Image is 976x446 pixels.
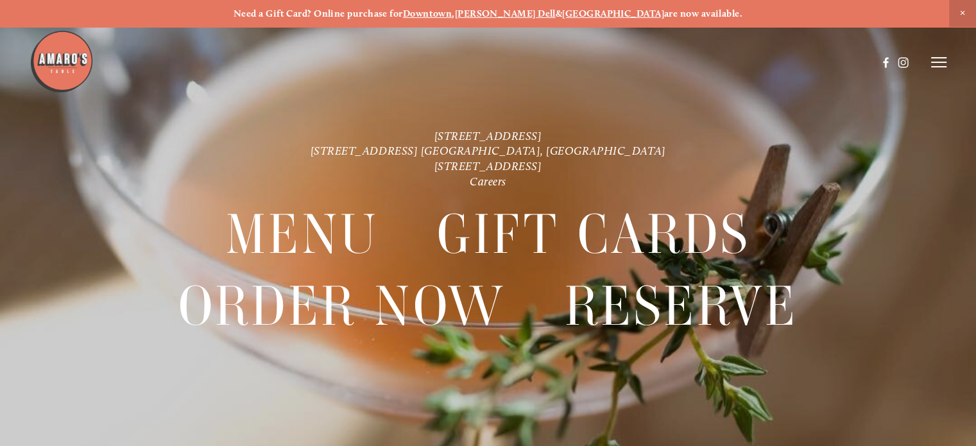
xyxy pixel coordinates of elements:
a: Careers [470,175,506,189]
a: Gift Cards [437,199,750,270]
a: Downtown [403,8,452,19]
span: Order Now [178,271,506,342]
strong: Need a Gift Card? Online purchase for [234,8,403,19]
img: Amaro's Table [30,30,94,94]
strong: & [556,8,562,19]
a: Reserve [564,271,798,341]
a: [GEOGRAPHIC_DATA] [562,8,664,19]
a: [PERSON_NAME] Dell [455,8,556,19]
a: [STREET_ADDRESS] [GEOGRAPHIC_DATA], [GEOGRAPHIC_DATA] [311,144,666,158]
strong: , [452,8,454,19]
strong: are now available. [664,8,742,19]
span: Reserve [564,271,798,342]
span: Menu [226,199,379,270]
span: Gift Cards [437,199,750,270]
a: Menu [226,199,379,270]
a: [STREET_ADDRESS] [434,159,542,173]
a: [STREET_ADDRESS] [434,128,542,142]
a: Order Now [178,271,506,341]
